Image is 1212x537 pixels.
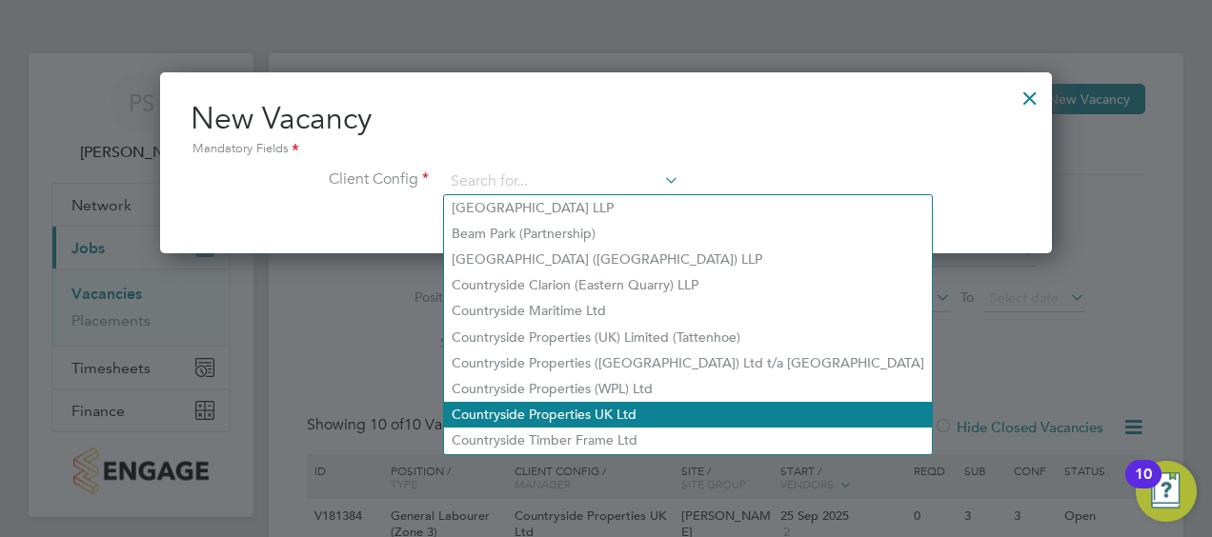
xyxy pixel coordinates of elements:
[444,195,932,221] li: [GEOGRAPHIC_DATA] LLP
[1135,474,1152,499] div: 10
[444,325,932,350] li: Countryside Properties (UK) Limited (Tattenhoe)
[444,272,932,298] li: Countryside Clarion (Eastern Quarry) LLP
[444,428,932,453] li: Countryside Timber Frame Ltd
[444,168,679,196] input: Search for...
[444,350,932,376] li: Countryside Properties ([GEOGRAPHIC_DATA]) Ltd t/a [GEOGRAPHIC_DATA]
[191,169,429,189] label: Client Config
[191,139,1021,160] div: Mandatory Fields
[444,298,932,324] li: Countryside Maritime Ltd
[444,402,932,428] li: Countryside Properties UK Ltd
[444,376,932,402] li: Countryside Properties (WPL) Ltd
[444,221,932,247] li: Beam Park (Partnership)
[444,247,932,272] li: [GEOGRAPHIC_DATA] ([GEOGRAPHIC_DATA]) LLP
[191,99,1021,160] h2: New Vacancy
[1136,461,1197,522] button: Open Resource Center, 10 new notifications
